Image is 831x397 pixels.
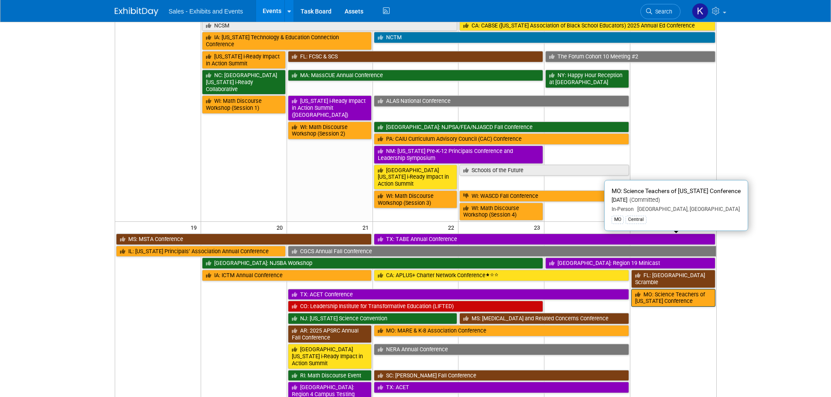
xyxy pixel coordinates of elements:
[612,216,624,224] div: MO
[626,216,646,224] div: Central
[202,270,372,281] a: IA: ICTM Annual Conference
[202,20,458,31] a: NCSM
[627,197,660,203] span: (Committed)
[640,4,681,19] a: Search
[288,246,716,257] a: CGCS Annual Fall Conference
[612,187,741,194] span: MO: Science Teachers of [US_STATE] Conference
[288,344,372,369] a: [GEOGRAPHIC_DATA][US_STATE] i-Ready Impact in Action Summit
[288,95,372,120] a: [US_STATE] i-Ready Impact in Action Summit ([GEOGRAPHIC_DATA])
[692,3,708,20] img: Kara Haven
[288,325,372,343] a: AR: 2025 APSRC Annual Fall Conference
[374,122,629,133] a: [GEOGRAPHIC_DATA]: NJPSA/FEA/NJASCD Fall Conference
[374,165,458,190] a: [GEOGRAPHIC_DATA][US_STATE] i-Ready Impact in Action Summit
[374,382,629,393] a: TX: ACET
[115,7,158,16] img: ExhibitDay
[374,146,544,163] a: NM: [US_STATE] Pre-K-12 Principals Conference and Leadership Symposium
[288,301,544,312] a: CO: Leadership Institute for Transformative Education (LIFTED)
[202,51,286,69] a: [US_STATE] i-Ready Impact in Action Summit
[459,190,629,202] a: WI: WASCD Fall Conference
[612,197,741,204] div: [DATE]
[447,222,458,233] span: 22
[652,8,672,15] span: Search
[631,270,715,288] a: FL: [GEOGRAPHIC_DATA] Scramble
[374,270,629,281] a: CA: APLUS+ Charter Network Conference
[116,234,372,245] a: MS: MSTA Conference
[374,344,629,355] a: NERA Annual Conference
[612,206,634,212] span: In-Person
[374,370,629,381] a: SC: [PERSON_NAME] Fall Conference
[631,289,715,307] a: MO: Science Teachers of [US_STATE] Conference
[202,32,372,50] a: IA: [US_STATE] Technology & Education Connection Conference
[374,234,715,245] a: TX: TABE Annual Conference
[634,206,740,212] span: [GEOGRAPHIC_DATA], [GEOGRAPHIC_DATA]
[288,370,372,381] a: RI: Math Discourse Event
[374,133,629,145] a: PA: CAIU Curriculum Advisory Council (CAC) Conference
[202,70,286,95] a: NC: [GEOGRAPHIC_DATA][US_STATE] i-Ready Collaborative
[116,246,286,257] a: IL: [US_STATE] Principals’ Association Annual Conference
[459,165,629,176] a: Schools of the Future
[202,95,286,113] a: WI: Math Discourse Workshop (Session 1)
[374,32,715,43] a: NCTM
[545,258,715,269] a: [GEOGRAPHIC_DATA]: Region 19 Minicast
[459,20,715,31] a: CA: CABSE ([US_STATE] Association of Black School Educators) 2025 Annual Ed Conference
[545,51,715,62] a: The Forum Cohort 10 Meeting #2
[288,70,544,81] a: MA: MassCUE Annual Conference
[276,222,287,233] span: 20
[545,70,629,88] a: NY: Happy Hour Reception at [GEOGRAPHIC_DATA]
[190,222,201,233] span: 19
[169,8,243,15] span: Sales - Exhibits and Events
[374,95,629,107] a: ALAS National Conference
[459,313,629,324] a: MS: [MEDICAL_DATA] and Related Concerns Conference
[288,289,629,300] a: TX: ACET Conference
[288,51,544,62] a: FL: FCSC & SCS
[459,203,543,221] a: WI: Math Discourse Workshop (Session 4)
[533,222,544,233] span: 23
[288,313,458,324] a: NJ: [US_STATE] Science Convention
[374,190,458,208] a: WI: Math Discourse Workshop (Session 3)
[362,222,373,233] span: 21
[202,258,543,269] a: [GEOGRAPHIC_DATA]: NJSBA Workshop
[288,122,372,139] a: WI: Math Discourse Workshop (Session 2)
[374,325,629,336] a: MO: MARE & K-8 Association Conference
